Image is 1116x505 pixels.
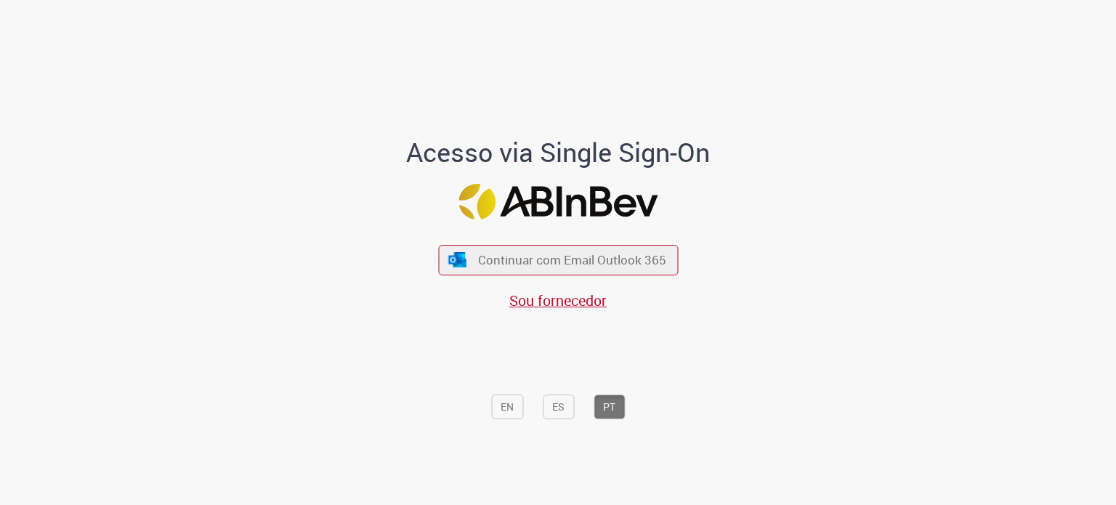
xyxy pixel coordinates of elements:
button: EN [491,395,523,419]
button: ícone Azure/Microsoft 360 Continuar com Email Outlook 365 [438,245,678,275]
button: PT [594,395,625,419]
span: Continuar com Email Outlook 365 [478,251,666,268]
h1: Acesso via Single Sign-On [357,138,760,167]
img: ícone Azure/Microsoft 360 [448,252,468,267]
a: Sou fornecedor [509,291,607,310]
button: ES [543,395,574,419]
img: Logo ABInBev [458,184,658,219]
